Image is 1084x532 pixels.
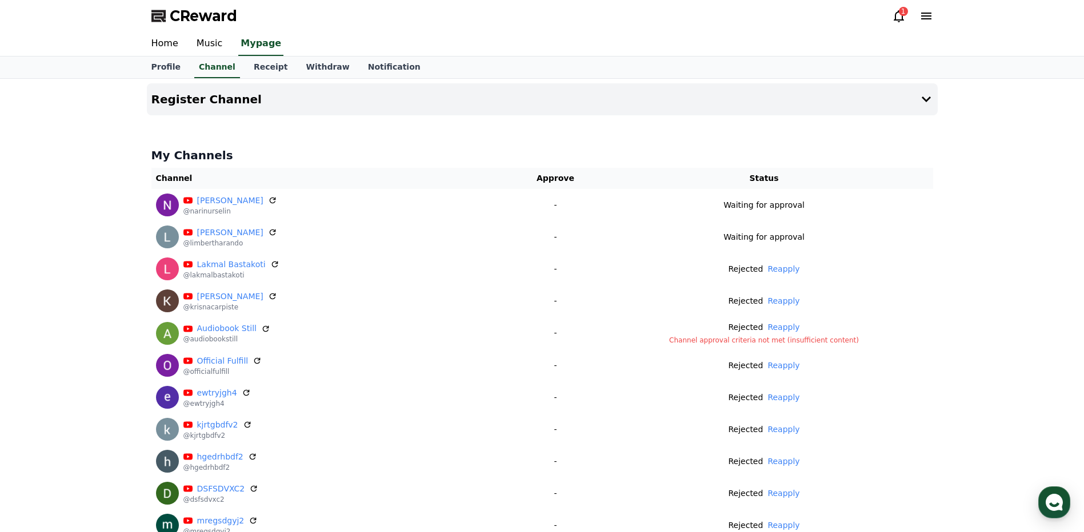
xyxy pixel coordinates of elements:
[197,451,243,463] a: hgedrhbdf2
[147,83,938,115] button: Register Channel
[520,263,590,275] p: -
[183,495,259,504] p: @dsfsdvxc2
[197,323,257,334] a: Audiobook Still
[170,7,237,25] span: CReward
[197,355,249,367] a: Official Fulfill
[520,519,590,531] p: -
[142,57,190,78] a: Profile
[183,367,262,376] p: @officialfulfill
[520,327,590,339] p: -
[183,207,277,216] p: @narinurselin
[142,32,187,56] a: Home
[151,147,933,163] h4: My Channels
[723,231,805,243] p: Waiting for approval
[520,424,590,436] p: -
[183,334,270,344] p: @audiobookstill
[183,399,251,408] p: @ewtryjgh4
[767,519,799,531] button: Reapply
[245,57,297,78] a: Receipt
[197,419,238,431] a: kjrtgbdfv2
[520,199,590,211] p: -
[156,450,179,473] img: hgedrhbdf2
[156,257,179,280] img: Lakmal Bastakoti
[767,321,799,333] button: Reapply
[520,295,590,307] p: -
[520,360,590,372] p: -
[151,168,516,189] th: Channel
[728,321,763,333] p: Rejected
[515,168,595,189] th: Approve
[197,259,266,271] a: Lakmal Bastakoti
[728,456,763,467] p: Rejected
[197,515,245,527] a: mregsdgyj2
[197,387,237,399] a: ewtryjgh4
[194,57,240,78] a: Channel
[151,93,262,106] h4: Register Channel
[520,456,590,467] p: -
[359,57,430,78] a: Notification
[728,263,763,275] p: Rejected
[156,418,179,441] img: kjrtgbdfv2
[728,519,763,531] p: Rejected
[156,386,179,409] img: ewtryjgh4
[728,424,763,436] p: Rejected
[767,360,799,372] button: Reapply
[183,463,257,472] p: @hgedrhbdf2
[156,289,179,312] img: Krisna Carpiste
[187,32,232,56] a: Music
[767,456,799,467] button: Reapply
[520,231,590,243] p: -
[156,322,179,345] img: Audiobook Still
[297,57,358,78] a: Withdraw
[197,195,263,207] a: [PERSON_NAME]
[156,354,179,377] img: Official Fulfill
[520,392,590,404] p: -
[197,227,263,239] a: [PERSON_NAME]
[183,303,277,312] p: @krisnacarpiste
[595,168,933,189] th: Status
[728,360,763,372] p: Rejected
[183,239,277,248] p: @limbertharando
[767,392,799,404] button: Reapply
[892,9,906,23] a: 1
[156,225,179,248] img: Limberth Arando
[899,7,908,16] div: 1
[728,392,763,404] p: Rejected
[767,487,799,499] button: Reapply
[600,336,929,345] p: Channel approval criteria not met (insufficient content)
[723,199,805,211] p: Waiting for approval
[151,7,237,25] a: CReward
[767,295,799,307] button: Reapply
[183,271,279,280] p: @lakmalbastakoti
[156,482,179,505] img: DSFSDVXC2
[767,424,799,436] button: Reapply
[728,487,763,499] p: Rejected
[520,487,590,499] p: -
[197,483,245,495] a: DSFSDVXC2
[728,295,763,307] p: Rejected
[183,431,252,440] p: @kjrtgbdfv2
[197,291,263,303] a: [PERSON_NAME]
[156,194,179,216] img: Nari Nurselin
[767,263,799,275] button: Reapply
[238,32,283,56] a: Mypage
